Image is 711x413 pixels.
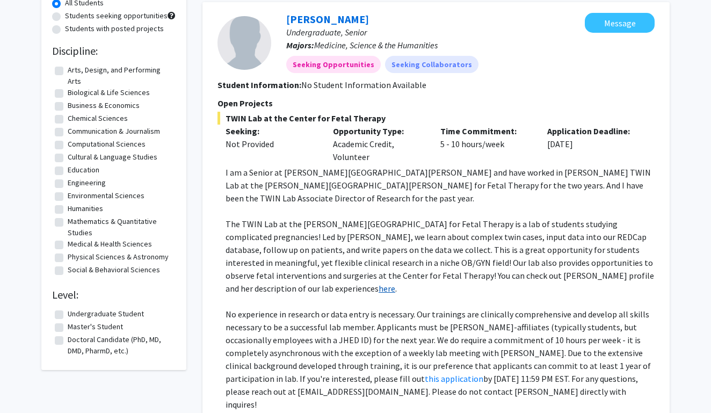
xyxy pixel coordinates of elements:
[52,288,176,301] h2: Level:
[425,373,483,384] a: this application
[68,238,152,250] label: Medical & Health Sciences
[432,125,540,163] div: 5 - 10 hours/week
[325,125,432,163] div: Academic Credit, Volunteer
[226,166,655,205] p: I am a Senior at [PERSON_NAME][GEOGRAPHIC_DATA][PERSON_NAME] and have worked in [PERSON_NAME] TWI...
[314,40,438,50] span: Medicine, Science & the Humanities
[8,365,46,405] iframe: Chat
[226,218,655,295] p: The TWIN Lab at the [PERSON_NAME][GEOGRAPHIC_DATA] for Fetal Therapy is a lab of students studyin...
[68,308,144,320] label: Undergraduate Student
[333,125,424,137] p: Opportunity Type:
[286,27,367,38] span: Undergraduate, Senior
[65,23,164,34] label: Students with posted projects
[301,79,426,90] span: No Student Information Available
[547,125,639,137] p: Application Deadline:
[286,12,369,26] a: [PERSON_NAME]
[68,139,146,150] label: Computational Sciences
[539,125,647,163] div: [DATE]
[68,251,169,263] label: Physical Sciences & Astronomy
[68,113,128,124] label: Chemical Sciences
[286,56,381,73] mat-chip: Seeking Opportunities
[217,112,655,125] span: TWIN Lab at the Center for Fetal Therapy
[68,64,173,87] label: Arts, Design, and Performing Arts
[226,308,655,411] p: No experience in research or data entry is necessary. Our trainings are clinically comprehensive ...
[68,100,140,111] label: Business & Economics
[379,283,395,294] a: here
[217,79,301,90] b: Student Information:
[68,334,173,357] label: Doctoral Candidate (PhD, MD, DMD, PharmD, etc.)
[68,216,173,238] label: Mathematics & Quantitative Studies
[68,203,103,214] label: Humanities
[585,13,655,33] button: Message Christina Rivera
[68,177,106,189] label: Engineering
[286,40,314,50] b: Majors:
[68,264,160,276] label: Social & Behavioral Sciences
[226,137,317,150] div: Not Provided
[68,87,150,98] label: Biological & Life Sciences
[65,10,168,21] label: Students seeking opportunities
[68,164,99,176] label: Education
[226,125,317,137] p: Seeking:
[68,151,157,163] label: Cultural & Language Studies
[68,126,160,137] label: Communication & Journalism
[440,125,532,137] p: Time Commitment:
[217,98,273,108] span: Open Projects
[385,56,478,73] mat-chip: Seeking Collaborators
[52,45,176,57] h2: Discipline:
[68,190,144,201] label: Environmental Sciences
[68,321,123,332] label: Master's Student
